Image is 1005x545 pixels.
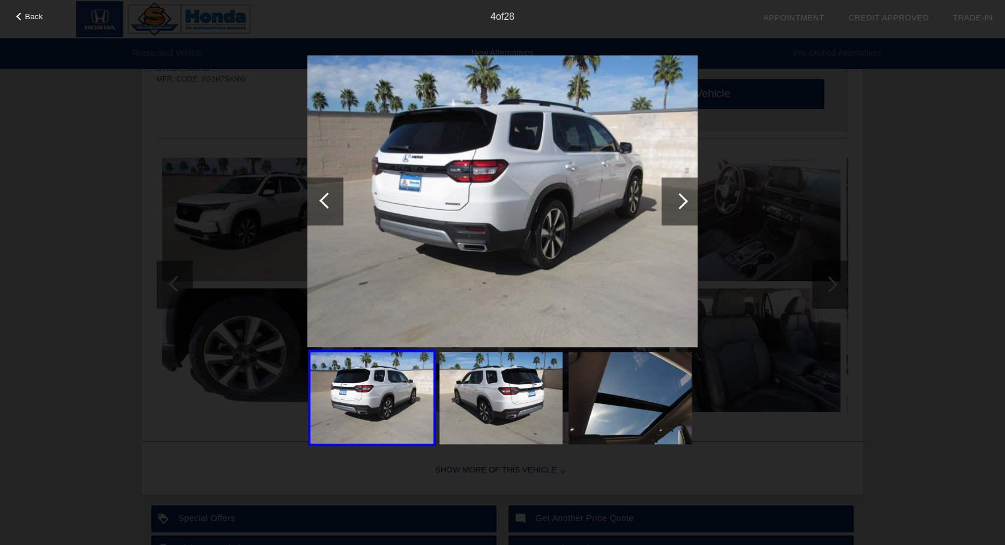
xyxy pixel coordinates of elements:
[439,352,563,444] img: 5.jpg
[504,11,515,22] span: 28
[490,11,496,22] span: 4
[848,13,929,22] a: Credit Approved
[763,13,824,22] a: Appointment
[569,352,692,444] img: 6.jpg
[25,12,43,21] span: Back
[307,55,698,348] img: 4.jpg
[953,13,993,22] a: Trade-In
